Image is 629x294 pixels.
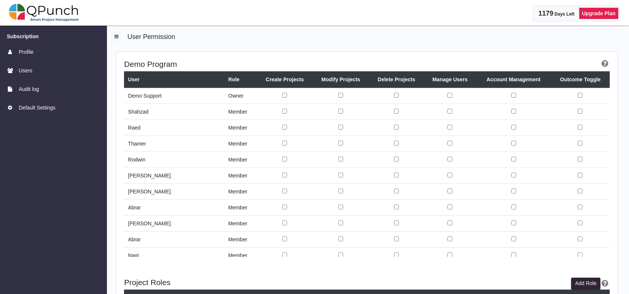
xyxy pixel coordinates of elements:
td: aamirs@hotmail.com [124,216,224,232]
td: member [224,248,257,264]
h5: User Permission [110,31,623,41]
a: Upgrade Plan [579,7,618,19]
td: member [224,232,257,248]
th: Manage Users [424,72,476,88]
td: member [224,136,257,152]
td: member [224,104,257,120]
th: Modify Projects [313,72,369,88]
h6: Subscription [7,33,39,40]
td: ierin0810+thamer@gmail.com [124,136,224,152]
a: Help [600,278,610,288]
th: User [124,72,224,88]
h4: Project Roles [124,278,610,287]
td: ierin0810+rodin@gmail.com [124,152,224,168]
span: Users [19,67,32,75]
span: Audit log [19,85,39,93]
span: Default Settings [19,104,55,112]
th: Create Projects [257,72,313,88]
td: member [224,216,257,232]
td: eng@qpunch.co [124,200,224,216]
td: member [224,120,257,136]
td: ierin0810+raed@gmail.com [124,120,224,136]
h4: Demo Program [124,59,610,69]
th: Role [224,72,257,88]
a: Help [600,59,610,67]
button: Add Role [571,278,600,290]
td: abrarrr779+55@gmail.com [124,232,224,248]
td: ierin0810+dukhan@gmail.com [124,88,224,104]
td: aamir@pmobytes.com [124,168,224,184]
th: Outcome Toggle [551,72,610,88]
td: su@qpunch.co [124,184,224,200]
span: Profile [19,48,33,56]
td: member [224,200,257,216]
th: Delete Projects [369,72,424,88]
td: member [224,168,257,184]
td: owner [224,88,257,104]
td: member [224,152,257,168]
span: Days Left [554,12,574,17]
th: Account Management [476,72,551,88]
td: member [224,184,257,200]
span: 1179 [538,10,553,17]
td: mnz@qpunch.co [124,248,224,264]
td: ierin0810+shahzad@gmail.com [124,104,224,120]
img: qpunch-sp.fa6292f.png [9,1,79,24]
